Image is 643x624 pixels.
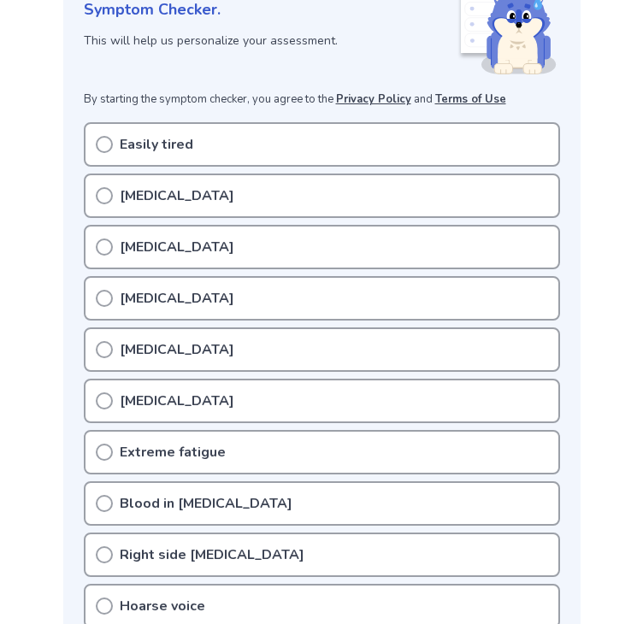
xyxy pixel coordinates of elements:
p: By starting the symptom checker, you agree to the and [84,91,560,109]
p: [MEDICAL_DATA] [120,185,234,206]
p: Hoarse voice [120,596,205,616]
p: [MEDICAL_DATA] [120,237,234,257]
p: Right side [MEDICAL_DATA] [120,545,304,565]
p: [MEDICAL_DATA] [120,288,234,309]
p: This will help us personalize your assessment. [84,32,457,50]
a: Privacy Policy [336,91,411,107]
p: Extreme fatigue [120,442,226,462]
a: Terms of Use [435,91,506,107]
p: [MEDICAL_DATA] [120,339,234,360]
p: [MEDICAL_DATA] [120,391,234,411]
p: Blood in [MEDICAL_DATA] [120,493,292,514]
p: Easily tired [120,134,193,155]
